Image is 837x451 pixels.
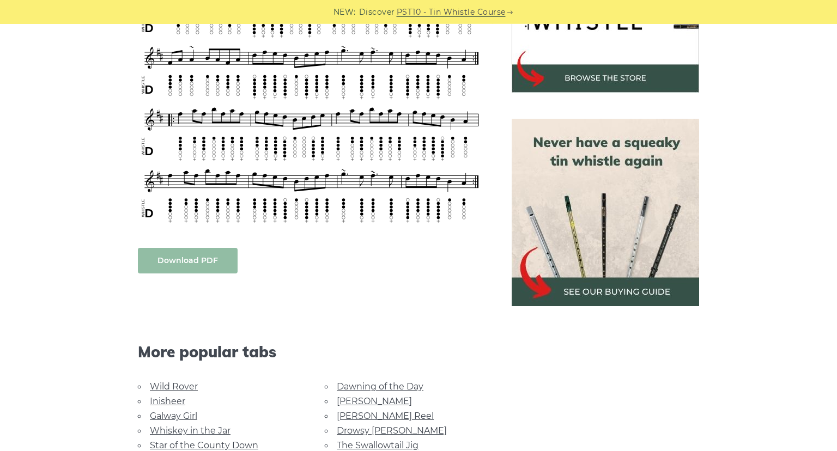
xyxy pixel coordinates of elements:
a: The Swallowtail Jig [337,440,418,450]
a: [PERSON_NAME] [337,396,412,406]
img: tin whistle buying guide [512,119,699,306]
a: PST10 - Tin Whistle Course [397,6,506,19]
a: Inisheer [150,396,185,406]
a: Drowsy [PERSON_NAME] [337,425,447,436]
a: Download PDF [138,248,238,273]
a: Whiskey in the Jar [150,425,231,436]
a: Wild Rover [150,381,198,392]
a: [PERSON_NAME] Reel [337,411,434,421]
a: Star of the County Down [150,440,258,450]
a: Dawning of the Day [337,381,423,392]
span: NEW: [333,6,356,19]
span: Discover [359,6,395,19]
span: More popular tabs [138,343,486,361]
a: Galway Girl [150,411,197,421]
